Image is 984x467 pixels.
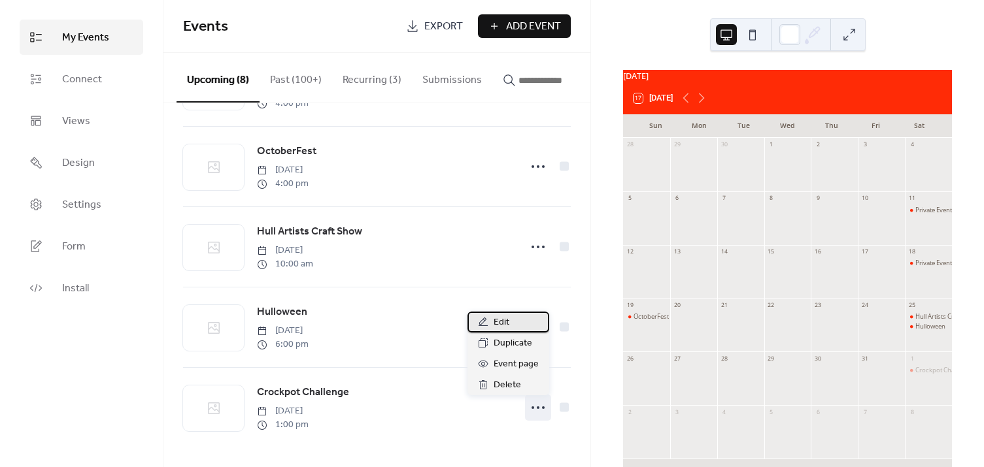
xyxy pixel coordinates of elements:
[478,14,571,38] button: Add Event
[905,366,952,374] div: Crockpot Challenge
[257,304,307,321] a: Hulloween
[62,30,109,46] span: My Events
[915,366,971,374] div: Crockpot Challenge
[767,355,775,362] div: 29
[424,19,463,35] span: Export
[260,53,332,101] button: Past (100+)
[412,53,492,101] button: Submissions
[809,114,853,138] div: Thu
[20,20,143,55] a: My Events
[634,312,669,321] div: OctoberFest
[861,301,869,309] div: 24
[722,114,766,138] div: Tue
[908,355,916,362] div: 1
[494,357,539,372] span: Event page
[720,301,728,309] div: 21
[62,114,90,129] span: Views
[257,404,309,418] span: [DATE]
[915,322,945,330] div: Hulloween
[908,194,916,202] div: 11
[20,61,143,97] a: Connect
[177,53,260,103] button: Upcoming (8)
[634,114,677,138] div: Sun
[915,259,952,267] div: Private Event
[62,72,102,88] span: Connect
[861,194,869,202] div: 10
[905,259,952,267] div: Private Event
[767,301,775,309] div: 22
[20,187,143,222] a: Settings
[915,312,978,321] div: Hull Artists Craft Show
[257,223,362,240] a: Hull Artists Craft Show
[183,12,228,41] span: Events
[767,141,775,149] div: 1
[861,248,869,255] div: 17
[814,194,822,202] div: 9
[494,378,521,393] span: Delete
[898,114,942,138] div: Sat
[673,194,681,202] div: 6
[506,19,561,35] span: Add Event
[626,301,634,309] div: 19
[814,301,822,309] div: 23
[814,408,822,416] div: 6
[257,385,349,400] span: Crockpot Challenge
[905,206,952,214] div: Private Event
[257,143,316,160] a: OctoberFest
[905,312,952,321] div: Hull Artists Craft Show
[257,177,309,191] span: 4:00 pm
[20,145,143,180] a: Design
[814,355,822,362] div: 30
[623,312,670,321] div: OctoberFest
[629,90,677,106] button: 17[DATE]
[673,141,681,149] div: 29
[257,163,309,177] span: [DATE]
[257,244,313,257] span: [DATE]
[908,301,916,309] div: 25
[853,114,897,138] div: Fri
[626,408,634,416] div: 2
[332,53,412,101] button: Recurring (3)
[62,197,101,213] span: Settings
[257,384,349,401] a: Crockpot Challenge
[62,281,89,297] span: Install
[257,338,309,351] span: 6:00 pm
[908,141,916,149] div: 4
[673,408,681,416] div: 3
[915,206,952,214] div: Private Event
[623,70,952,82] div: [DATE]
[677,114,721,138] div: Mon
[494,336,532,351] span: Duplicate
[673,355,681,362] div: 27
[626,194,634,202] div: 5
[257,418,309,432] span: 1:00 pm
[257,97,309,110] span: 4:00 pm
[720,248,728,255] div: 14
[20,270,143,306] a: Install
[626,355,634,362] div: 26
[20,229,143,264] a: Form
[720,355,728,362] div: 28
[814,141,822,149] div: 2
[908,248,916,255] div: 18
[720,408,728,416] div: 4
[626,141,634,149] div: 28
[720,141,728,149] div: 30
[62,155,95,171] span: Design
[257,304,307,320] span: Hulloween
[861,355,869,362] div: 31
[908,408,916,416] div: 8
[257,224,362,240] span: Hull Artists Craft Show
[20,103,143,138] a: Views
[766,114,809,138] div: Wed
[257,144,316,159] span: OctoberFest
[396,14,473,38] a: Export
[673,248,681,255] div: 13
[494,315,509,330] span: Edit
[861,408,869,416] div: 7
[767,248,775,255] div: 15
[257,257,313,271] span: 10:00 am
[767,194,775,202] div: 8
[673,301,681,309] div: 20
[814,248,822,255] div: 16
